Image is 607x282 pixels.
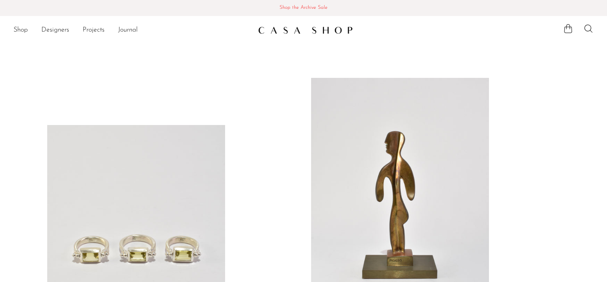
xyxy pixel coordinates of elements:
[7,3,600,13] span: Shop the Archive Sale
[13,23,251,37] ul: NEW HEADER MENU
[41,25,69,36] a: Designers
[13,25,28,36] a: Shop
[83,25,105,36] a: Projects
[118,25,138,36] a: Journal
[13,23,251,37] nav: Desktop navigation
